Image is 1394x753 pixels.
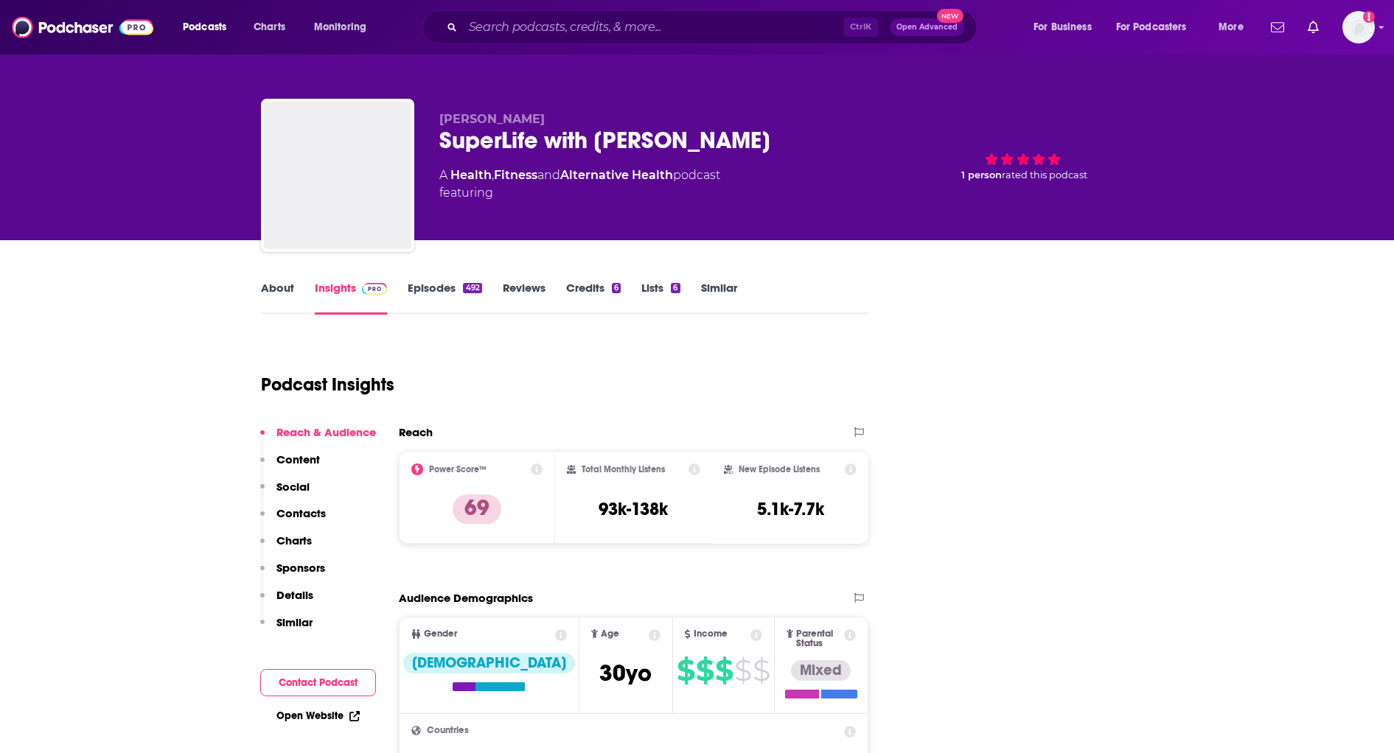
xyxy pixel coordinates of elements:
[260,452,320,480] button: Content
[560,168,673,182] a: Alternative Health
[304,15,386,39] button: open menu
[276,561,325,575] p: Sponsors
[463,15,843,39] input: Search podcasts, credits, & more...
[261,281,294,315] a: About
[1302,15,1325,40] a: Show notifications dropdown
[641,281,680,315] a: Lists6
[1034,17,1092,38] span: For Business
[503,281,546,315] a: Reviews
[260,561,325,588] button: Sponsors
[937,9,963,23] span: New
[494,168,537,182] a: Fitness
[1002,169,1087,181] span: rated this podcast
[315,281,388,315] a: InsightsPodchaser Pro
[254,17,285,38] span: Charts
[276,506,326,520] p: Contacts
[260,669,376,696] button: Contact Podcast
[1023,15,1110,39] button: open menu
[260,615,313,642] button: Similar
[1363,11,1375,23] svg: Add a profile image
[436,10,991,44] div: Search podcasts, credits, & more...
[260,588,313,615] button: Details
[913,112,1134,203] div: 1 personrated this podcast
[696,659,714,682] span: $
[757,498,824,520] h3: 5.1k-7.7k
[671,283,680,293] div: 6
[890,18,964,36] button: Open AdvancedNew
[276,452,320,466] p: Content
[537,168,560,182] span: and
[796,629,842,648] span: Parental Status
[791,660,851,681] div: Mixed
[463,283,481,293] div: 492
[276,588,313,602] p: Details
[260,480,310,507] button: Social
[424,629,457,639] span: Gender
[739,464,820,474] h2: New Episode Listens
[566,281,621,315] a: Credits6
[453,494,501,524] p: 69
[439,184,720,202] span: featuring
[399,591,533,605] h2: Audience Demographics
[601,629,619,639] span: Age
[701,281,737,315] a: Similar
[961,169,1002,181] span: 1 person
[408,281,481,315] a: Episodes492
[403,653,575,673] div: [DEMOGRAPHIC_DATA]
[362,283,388,295] img: Podchaser Pro
[1219,17,1244,38] span: More
[244,15,294,39] a: Charts
[427,726,469,735] span: Countries
[276,615,313,629] p: Similar
[276,480,310,494] p: Social
[599,498,668,520] h3: 93k-138k
[492,168,494,182] span: ,
[582,464,665,474] h2: Total Monthly Listens
[399,425,433,439] h2: Reach
[734,659,751,682] span: $
[183,17,226,38] span: Podcasts
[1107,15,1208,39] button: open menu
[694,629,728,639] span: Income
[260,425,376,452] button: Reach & Audience
[1265,15,1290,40] a: Show notifications dropdown
[1342,11,1375,43] img: User Profile
[1342,11,1375,43] span: Logged in as Ashley_Beenen
[276,533,312,547] p: Charts
[753,659,770,682] span: $
[450,168,492,182] a: Health
[599,659,652,687] span: 30 yo
[276,425,376,439] p: Reach & Audience
[429,464,487,474] h2: Power Score™
[12,13,153,41] img: Podchaser - Follow, Share and Rate Podcasts
[439,167,720,202] div: A podcast
[1208,15,1262,39] button: open menu
[1342,11,1375,43] button: Show profile menu
[172,15,245,39] button: open menu
[260,533,312,561] button: Charts
[612,283,621,293] div: 6
[677,659,694,682] span: $
[1116,17,1187,38] span: For Podcasters
[276,710,360,722] a: Open Website
[261,374,394,396] h1: Podcast Insights
[439,112,545,126] span: [PERSON_NAME]
[715,659,733,682] span: $
[843,18,878,37] span: Ctrl K
[260,506,326,533] button: Contacts
[896,24,958,31] span: Open Advanced
[314,17,366,38] span: Monitoring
